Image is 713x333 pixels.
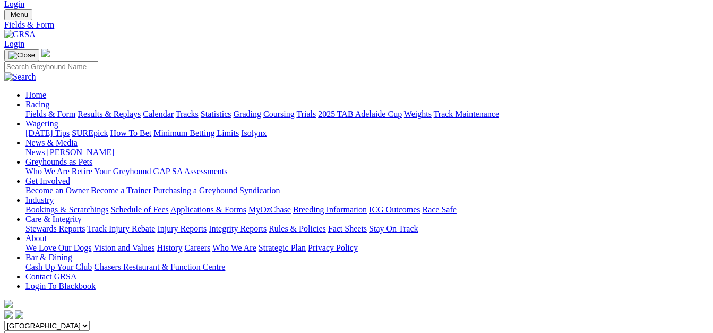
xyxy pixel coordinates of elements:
a: Trials [296,109,316,118]
a: Become an Owner [25,186,89,195]
span: Menu [11,11,28,19]
img: Close [8,51,35,59]
a: Calendar [143,109,174,118]
a: Vision and Values [93,243,154,252]
a: Contact GRSA [25,272,76,281]
img: GRSA [4,30,36,39]
a: Bar & Dining [25,253,72,262]
div: About [25,243,709,253]
a: Home [25,90,46,99]
div: Bar & Dining [25,262,709,272]
a: MyOzChase [248,205,291,214]
a: News & Media [25,138,78,147]
a: Coursing [263,109,295,118]
img: facebook.svg [4,310,13,319]
a: Privacy Policy [308,243,358,252]
a: Stewards Reports [25,224,85,233]
a: Track Maintenance [434,109,499,118]
a: Rules & Policies [269,224,326,233]
a: Industry [25,195,54,204]
a: Tracks [176,109,199,118]
div: News & Media [25,148,709,157]
img: logo-grsa-white.png [41,49,50,57]
a: History [157,243,182,252]
a: Purchasing a Greyhound [153,186,237,195]
a: Fields & Form [4,20,709,30]
a: Racing [25,100,49,109]
a: Breeding Information [293,205,367,214]
a: Retire Your Greyhound [72,167,151,176]
a: Cash Up Your Club [25,262,92,271]
a: Applications & Forms [170,205,246,214]
a: Greyhounds as Pets [25,157,92,166]
a: Statistics [201,109,231,118]
div: Racing [25,109,709,119]
a: Weights [404,109,432,118]
a: News [25,148,45,157]
a: Login [4,39,24,48]
a: Bookings & Scratchings [25,205,108,214]
a: Integrity Reports [209,224,267,233]
a: Injury Reports [157,224,207,233]
a: Who We Are [212,243,256,252]
div: Wagering [25,129,709,138]
a: About [25,234,47,243]
a: Minimum Betting Limits [153,129,239,138]
a: [DATE] Tips [25,129,70,138]
a: Stay On Track [369,224,418,233]
div: Get Involved [25,186,709,195]
div: Greyhounds as Pets [25,167,709,176]
button: Toggle navigation [4,49,39,61]
a: SUREpick [72,129,108,138]
a: Syndication [239,186,280,195]
a: Wagering [25,119,58,128]
a: Become a Trainer [91,186,151,195]
a: ICG Outcomes [369,205,420,214]
a: Fields & Form [25,109,75,118]
a: Who We Are [25,167,70,176]
a: Careers [184,243,210,252]
img: twitter.svg [15,310,23,319]
a: Get Involved [25,176,70,185]
a: Track Injury Rebate [87,224,155,233]
a: GAP SA Assessments [153,167,228,176]
input: Search [4,61,98,72]
a: Results & Replays [78,109,141,118]
a: Care & Integrity [25,215,82,224]
button: Toggle navigation [4,9,32,20]
a: Isolynx [241,129,267,138]
a: Fact Sheets [328,224,367,233]
a: Grading [234,109,261,118]
a: Strategic Plan [259,243,306,252]
a: How To Bet [110,129,152,138]
a: We Love Our Dogs [25,243,91,252]
img: Search [4,72,36,82]
a: [PERSON_NAME] [47,148,114,157]
div: Care & Integrity [25,224,709,234]
a: Login To Blackbook [25,281,96,291]
img: logo-grsa-white.png [4,300,13,308]
a: 2025 TAB Adelaide Cup [318,109,402,118]
a: Race Safe [422,205,456,214]
div: Industry [25,205,709,215]
a: Chasers Restaurant & Function Centre [94,262,225,271]
a: Schedule of Fees [110,205,168,214]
